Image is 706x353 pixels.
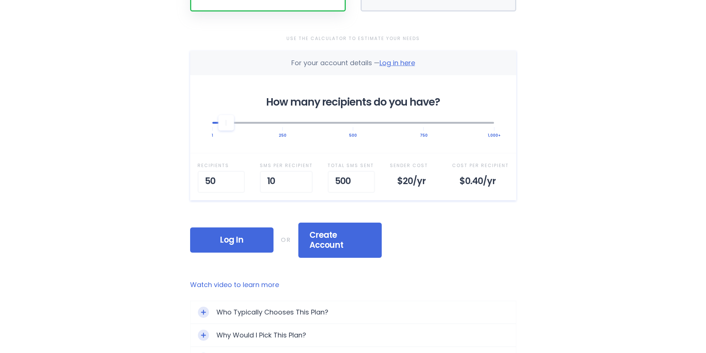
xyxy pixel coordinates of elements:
div: SMS per Recipient [260,161,313,170]
div: Toggle Expand [198,330,209,341]
div: Create Account [298,223,382,258]
span: Create Account [309,230,371,250]
div: Recipient s [198,161,245,170]
div: Log In [190,227,274,253]
div: How many recipients do you have? [212,97,494,107]
div: Total SMS Sent [328,161,375,170]
div: Cost Per Recipient [452,161,509,170]
div: Toggle Expand [198,307,209,318]
div: 500 [328,171,375,193]
div: Use the Calculator to Estimate Your Needs [190,34,516,43]
div: Toggle ExpandWho Typically Chooses This Plan? [190,301,516,323]
a: Watch video to learn more [190,280,516,290]
span: Log In [201,235,262,245]
div: $0.40 /yr [452,171,509,193]
div: $20 /yr [390,171,437,193]
div: 10 [260,171,313,193]
div: Sender Cost [390,161,437,170]
span: Log in here [379,58,415,67]
div: OR [281,235,291,245]
div: 50 [198,171,245,193]
div: For your account details — [291,58,415,68]
div: Toggle ExpandWhy Would I Pick This Plan? [190,324,516,346]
